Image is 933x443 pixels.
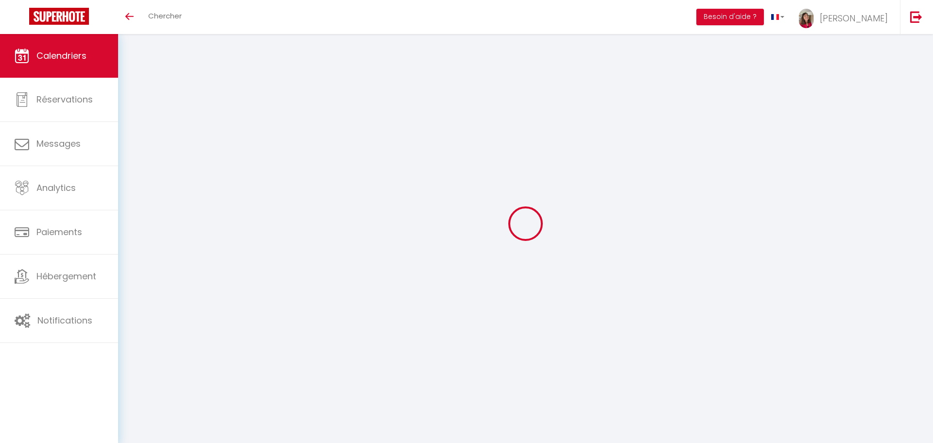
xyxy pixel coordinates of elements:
span: Messages [36,137,81,150]
img: logout [910,11,922,23]
span: Hébergement [36,270,96,282]
span: [PERSON_NAME] [820,12,888,24]
span: Calendriers [36,50,86,62]
button: Besoin d'aide ? [696,9,764,25]
span: Chercher [148,11,182,21]
img: ... [799,9,813,28]
img: Super Booking [29,8,89,25]
span: Notifications [37,314,92,326]
span: Paiements [36,226,82,238]
span: Analytics [36,182,76,194]
span: Réservations [36,93,93,105]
